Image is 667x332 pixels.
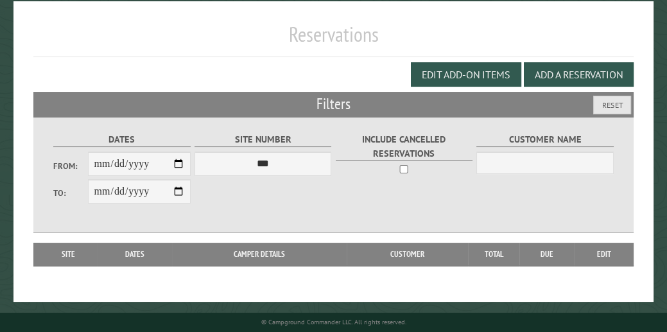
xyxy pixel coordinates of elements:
label: Dates [53,132,190,147]
h2: Filters [33,92,634,116]
button: Reset [593,96,631,114]
th: Total [468,243,519,266]
button: Edit Add-on Items [411,62,521,87]
th: Edit [575,243,634,266]
small: © Campground Commander LLC. All rights reserved. [261,318,406,326]
label: Customer Name [476,132,613,147]
label: Site Number [195,132,331,147]
label: Include Cancelled Reservations [336,132,472,161]
th: Customer [347,243,468,266]
label: From: [53,160,87,172]
label: To: [53,187,87,199]
th: Dates [97,243,172,266]
h1: Reservations [33,22,634,57]
button: Add a Reservation [524,62,634,87]
th: Camper Details [172,243,347,266]
th: Due [519,243,575,266]
th: Site [40,243,97,266]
